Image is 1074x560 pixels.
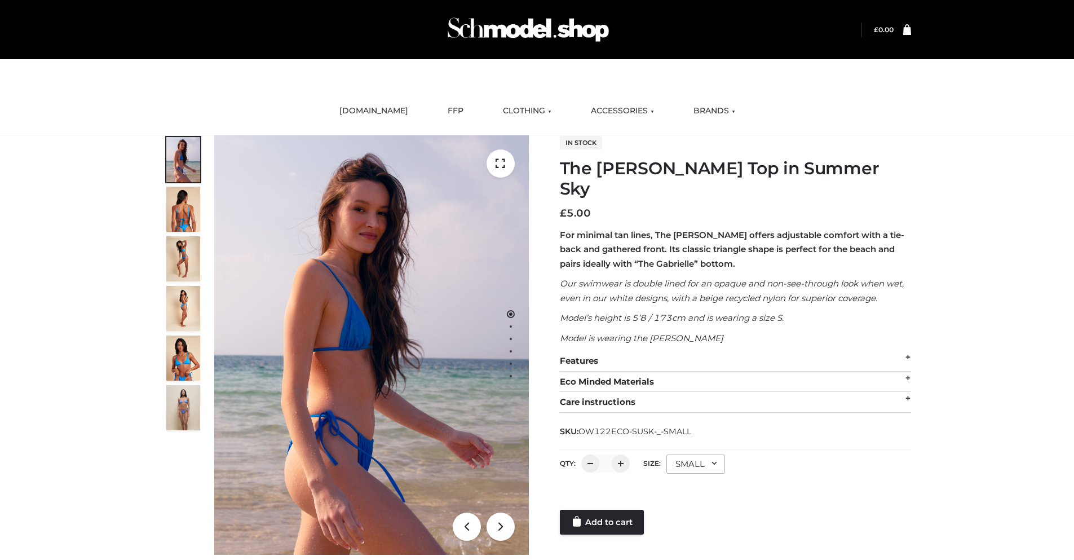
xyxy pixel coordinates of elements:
[560,333,723,343] em: Model is wearing the [PERSON_NAME]
[560,207,567,219] span: £
[439,99,472,124] a: FFP
[560,425,692,438] span: SKU:
[166,286,200,331] img: 3.Alex-top_CN-1-1-2.jpg
[560,136,602,149] span: In stock
[874,25,894,34] a: £0.00
[560,510,644,535] a: Add to cart
[560,351,911,372] div: Features
[560,459,576,468] label: QTY:
[560,278,904,303] em: Our swimwear is double lined for an opaque and non-see-through look when wet, even in our white d...
[166,336,200,381] img: 2.Alex-top_CN-1-1-2.jpg
[578,426,691,436] span: OW122ECO-SUSK-_-SMALL
[874,25,894,34] bdi: 0.00
[560,392,911,413] div: Care instructions
[643,459,661,468] label: Size:
[166,187,200,232] img: 5.Alex-top_CN-1-1_1-1.jpg
[666,455,725,474] div: SMALL
[494,99,560,124] a: CLOTHING
[560,158,911,199] h1: The [PERSON_NAME] Top in Summer Sky
[582,99,662,124] a: ACCESSORIES
[560,207,591,219] bdi: 5.00
[166,137,200,182] img: 1.Alex-top_SS-1_4464b1e7-c2c9-4e4b-a62c-58381cd673c0-1.jpg
[685,99,744,124] a: BRANDS
[560,312,784,323] em: Model’s height is 5’8 / 173cm and is wearing a size S.
[444,7,613,52] img: Schmodel Admin 964
[166,385,200,430] img: SSVC.jpg
[560,372,911,393] div: Eco Minded Materials
[560,230,904,269] strong: For minimal tan lines, The [PERSON_NAME] offers adjustable comfort with a tie-back and gathered f...
[874,25,878,34] span: £
[214,135,529,555] img: 1.Alex-top_SS-1_4464b1e7-c2c9-4e4b-a62c-58381cd673c0 (1)
[166,236,200,281] img: 4.Alex-top_CN-1-1-2.jpg
[331,99,417,124] a: [DOMAIN_NAME]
